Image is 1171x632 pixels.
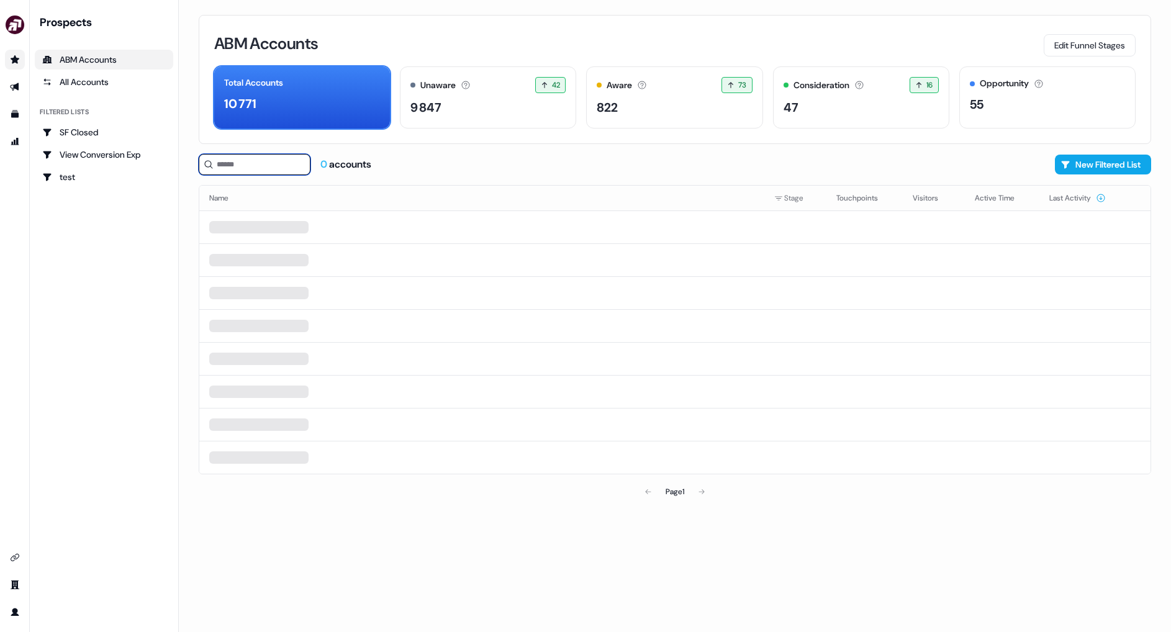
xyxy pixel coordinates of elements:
a: ABM Accounts [35,50,173,70]
a: Go to team [5,575,25,595]
div: Prospects [40,15,173,30]
div: 10 771 [224,94,256,113]
div: Consideration [793,79,849,92]
span: 0 [320,158,329,171]
button: Edit Funnel Stages [1044,34,1136,56]
th: Name [199,186,764,210]
a: Go to attribution [5,132,25,151]
button: Active Time [975,187,1029,209]
a: Go to test [35,167,173,187]
div: Page 1 [666,485,684,498]
span: 16 [926,79,933,91]
button: Touchpoints [836,187,893,209]
a: Go to outbound experience [5,77,25,97]
a: Go to templates [5,104,25,124]
button: Visitors [913,187,953,209]
div: ABM Accounts [42,53,166,66]
div: View Conversion Exp [42,148,166,161]
a: Go to prospects [5,50,25,70]
button: New Filtered List [1055,155,1151,174]
a: Go to View Conversion Exp [35,145,173,165]
button: Last Activity [1049,187,1106,209]
a: All accounts [35,72,173,92]
div: SF Closed [42,126,166,138]
div: Opportunity [980,77,1029,90]
a: Go to SF Closed [35,122,173,142]
div: 55 [970,95,983,114]
div: Aware [607,79,632,92]
div: test [42,171,166,183]
div: Filtered lists [40,107,89,117]
div: Total Accounts [224,76,283,89]
div: All Accounts [42,76,166,88]
span: 73 [738,79,747,91]
h3: ABM Accounts [214,35,318,52]
a: Go to profile [5,602,25,622]
span: 42 [552,79,561,91]
a: Go to integrations [5,548,25,567]
div: Stage [774,192,816,204]
div: Unaware [420,79,456,92]
div: 47 [784,98,798,117]
div: 9 847 [410,98,441,117]
div: 822 [597,98,618,117]
div: accounts [320,158,371,171]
